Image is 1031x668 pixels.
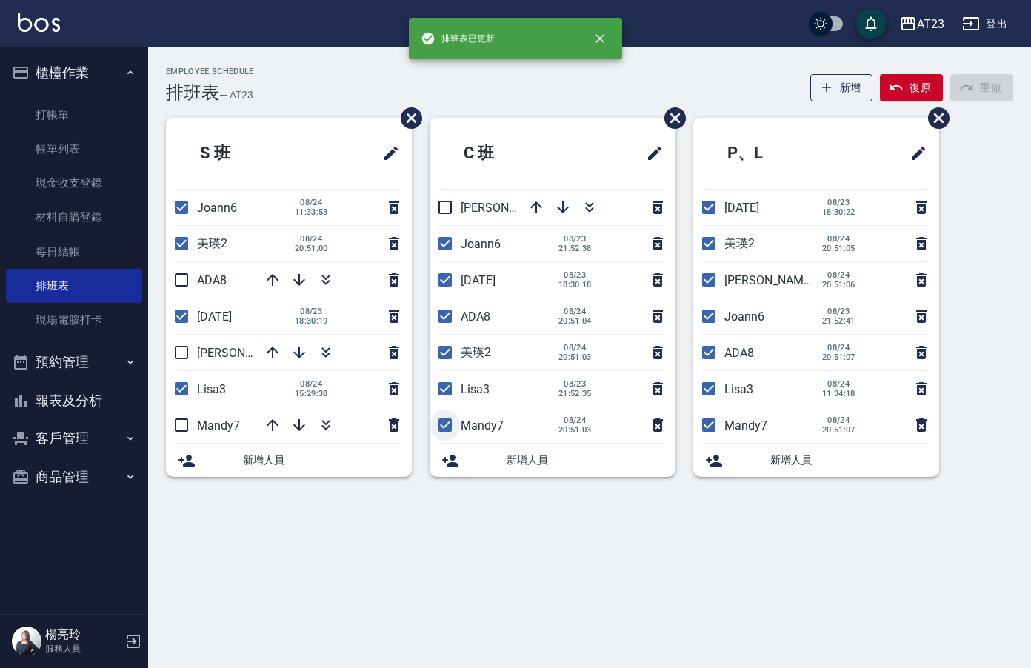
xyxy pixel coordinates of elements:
[6,235,142,269] a: 每日結帳
[956,10,1013,38] button: 登出
[724,346,754,360] span: ADA8
[822,353,855,362] span: 20:51:07
[724,382,753,396] span: Lisa3
[461,237,501,251] span: Joann6
[637,136,664,171] span: 修改班表的標題
[901,136,927,171] span: 修改班表的標題
[653,96,688,140] span: 刪除班表
[45,642,121,655] p: 服務人員
[558,353,592,362] span: 20:51:03
[166,67,254,76] h2: Employee Schedule
[724,310,764,324] span: Joann6
[558,307,592,316] span: 08/24
[822,234,855,244] span: 08/24
[295,379,328,389] span: 08/24
[461,273,496,287] span: [DATE]
[197,418,240,432] span: Mandy7
[822,280,855,290] span: 20:51:06
[724,273,827,287] span: [PERSON_NAME]19
[166,444,412,477] div: 新增人員
[178,127,313,180] h2: S 班
[295,307,328,316] span: 08/23
[461,201,563,215] span: [PERSON_NAME]19
[421,31,495,46] span: 排班表已更新
[507,452,664,468] span: 新增人員
[822,270,855,280] span: 08/24
[880,74,943,101] button: 復原
[430,444,675,477] div: 新增人員
[822,379,855,389] span: 08/24
[822,244,855,253] span: 20:51:05
[6,98,142,132] a: 打帳單
[243,452,400,468] span: 新增人員
[705,127,843,180] h2: P、L
[693,444,939,477] div: 新增人員
[822,207,855,217] span: 18:30:22
[822,415,855,425] span: 08/24
[461,345,491,359] span: 美瑛2
[12,627,41,656] img: Person
[724,418,767,432] span: Mandy7
[558,379,592,389] span: 08/23
[6,53,142,92] button: 櫃檯作業
[822,198,855,207] span: 08/23
[917,15,944,33] div: AT23
[558,425,592,435] span: 20:51:03
[197,310,232,324] span: [DATE]
[295,207,328,217] span: 11:33:53
[724,236,755,250] span: 美瑛2
[197,273,227,287] span: ADA8
[822,389,855,398] span: 11:34:18
[6,343,142,381] button: 預約管理
[166,82,219,103] h3: 排班表
[219,87,253,103] h6: — AT23
[893,9,950,39] button: AT23
[558,316,592,326] span: 20:51:04
[6,166,142,200] a: 現金收支登錄
[197,236,227,250] span: 美瑛2
[461,382,490,396] span: Lisa3
[558,343,592,353] span: 08/24
[558,234,592,244] span: 08/23
[6,269,142,303] a: 排班表
[295,389,328,398] span: 15:29:38
[6,381,142,420] button: 報表及分析
[822,425,855,435] span: 20:51:07
[558,415,592,425] span: 08/24
[441,127,576,180] h2: C 班
[295,244,328,253] span: 20:51:00
[197,201,237,215] span: Joann6
[461,418,504,432] span: Mandy7
[6,200,142,234] a: 材料自購登錄
[390,96,424,140] span: 刪除班表
[822,307,855,316] span: 08/23
[373,136,400,171] span: 修改班表的標題
[295,316,328,326] span: 18:30:19
[6,132,142,166] a: 帳單列表
[917,96,952,140] span: 刪除班表
[18,13,60,32] img: Logo
[461,310,490,324] span: ADA8
[822,343,855,353] span: 08/24
[810,74,873,101] button: 新增
[724,201,759,215] span: [DATE]
[6,458,142,496] button: 商品管理
[295,234,328,244] span: 08/24
[558,270,592,280] span: 08/23
[295,198,328,207] span: 08/24
[45,627,121,642] h5: 楊亮玲
[6,303,142,337] a: 現場電腦打卡
[558,244,592,253] span: 21:52:38
[770,452,927,468] span: 新增人員
[856,9,886,39] button: save
[822,316,855,326] span: 21:52:41
[197,346,299,360] span: [PERSON_NAME]19
[6,419,142,458] button: 客戶管理
[197,382,226,396] span: Lisa3
[558,280,592,290] span: 18:30:18
[558,389,592,398] span: 21:52:35
[584,22,616,55] button: close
